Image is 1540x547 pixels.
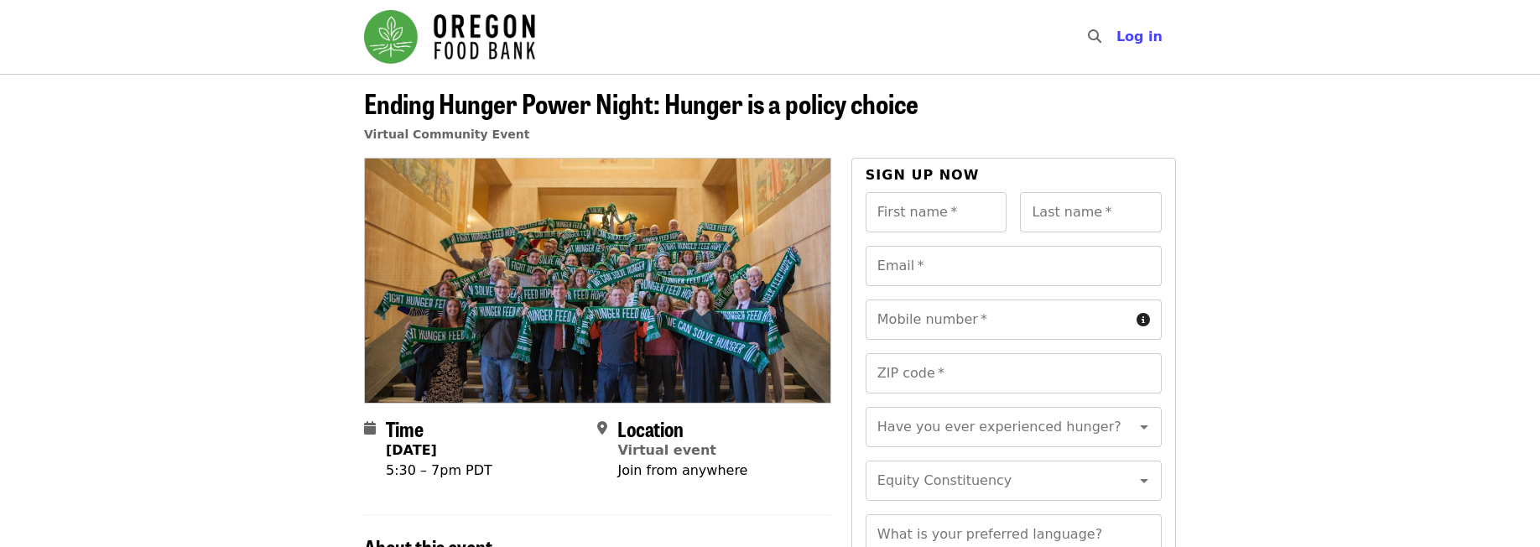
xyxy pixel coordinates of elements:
img: Oregon Food Bank - Home [364,10,535,64]
input: First name [866,192,1007,232]
span: Ending Hunger Power Night: Hunger is a policy choice [364,83,918,122]
a: Virtual event [617,442,716,458]
span: Location [617,414,684,443]
input: Mobile number [866,300,1130,340]
input: Email [866,246,1162,286]
span: Join from anywhere [617,462,747,478]
span: Log in [1116,29,1163,44]
div: 5:30 – 7pm PDT [386,461,492,481]
button: Open [1132,469,1156,492]
i: map-marker-alt icon [597,420,607,436]
button: Open [1132,415,1156,439]
span: Sign up now [866,167,980,183]
strong: [DATE] [386,442,437,458]
input: Search [1111,17,1125,57]
a: Virtual Community Event [364,128,529,141]
i: circle-info icon [1137,312,1150,328]
i: search icon [1088,29,1101,44]
span: Time [386,414,424,443]
input: Last name [1020,192,1162,232]
img: Ending Hunger Power Night: Hunger is a policy choice organized by Oregon Food Bank [365,159,830,402]
i: calendar icon [364,420,376,436]
button: Log in [1103,20,1176,54]
input: ZIP code [866,353,1162,393]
